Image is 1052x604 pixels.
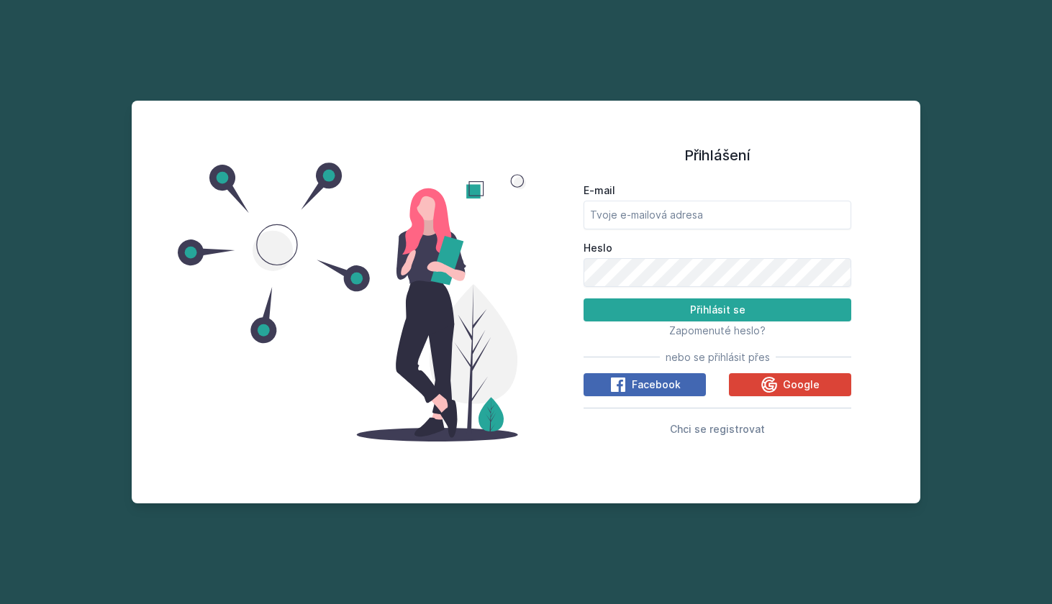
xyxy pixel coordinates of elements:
[584,183,851,198] label: E-mail
[584,298,851,321] button: Přihlásit se
[632,377,681,392] span: Facebook
[584,241,851,255] label: Heslo
[670,420,765,437] button: Chci se registrovat
[666,350,770,365] span: nebo se přihlásit přes
[584,373,706,396] button: Facebook
[669,324,766,337] span: Zapomenuté heslo?
[783,377,820,392] span: Google
[670,423,765,435] span: Chci se registrovat
[584,145,851,166] h1: Přihlášení
[584,201,851,229] input: Tvoje e-mailová adresa
[729,373,851,396] button: Google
